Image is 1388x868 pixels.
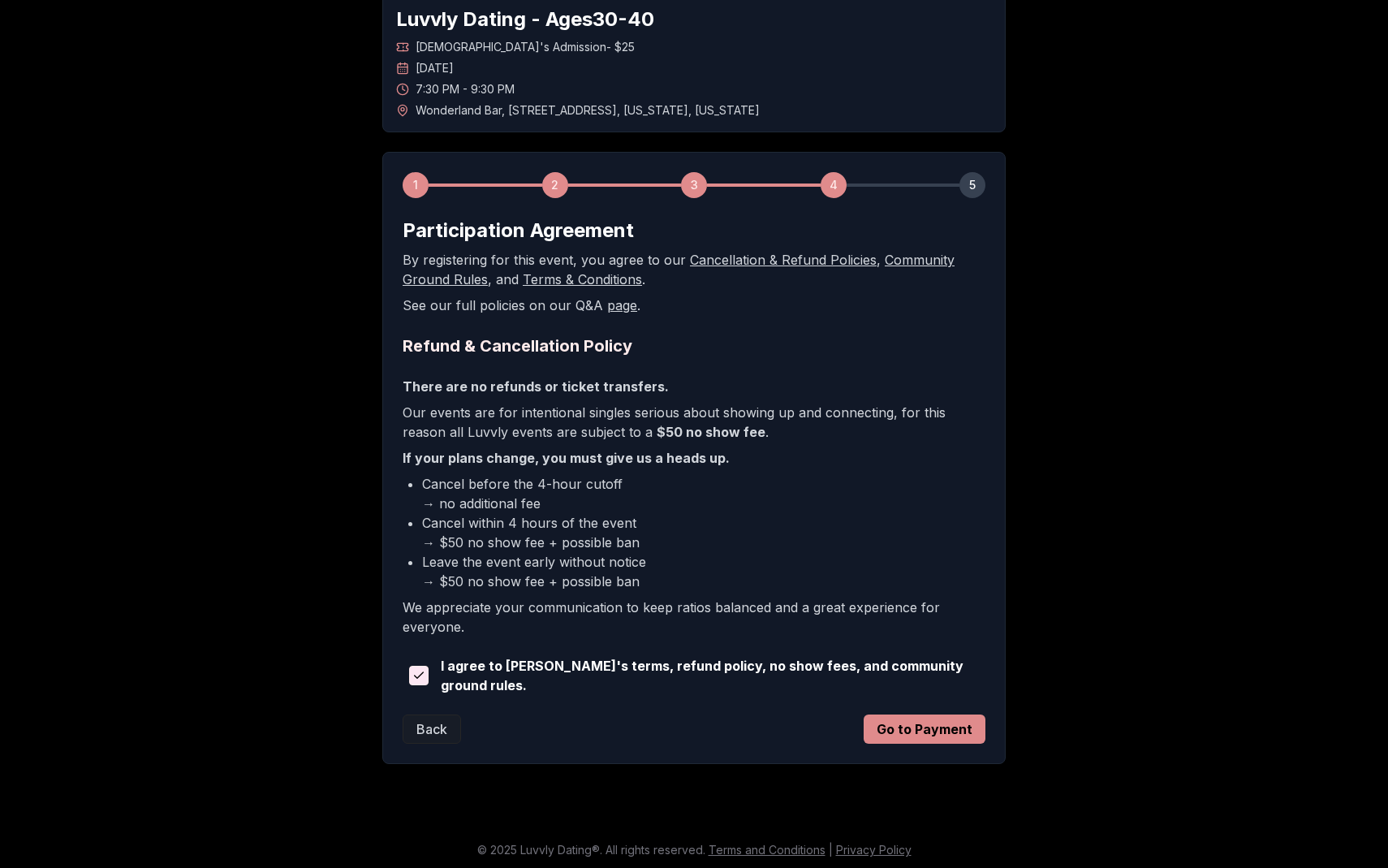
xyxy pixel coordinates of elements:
[403,377,985,396] p: There are no refunds or ticket transfers.
[422,474,985,513] li: Cancel before the 4-hour cutoff → no additional fee
[403,250,985,289] p: By registering for this event, you agree to our , , and .
[959,172,985,198] div: 5
[416,81,515,97] span: 7:30 PM - 9:30 PM
[607,297,637,313] a: page
[396,6,992,32] h1: Luvvly Dating - Ages 30 - 40
[836,843,912,857] a: Privacy Policy
[403,403,985,442] p: Our events are for intentional singles serious about showing up and connecting, for this reason a...
[864,715,985,744] button: Go to Payment
[416,39,635,55] span: [DEMOGRAPHIC_DATA]'s Admission - $25
[441,656,985,695] span: I agree to [PERSON_NAME]'s terms, refund policy, no show fees, and community ground rules.
[422,513,985,552] li: Cancel within 4 hours of the event → $50 no show fee + possible ban
[403,598,985,637] p: We appreciate your communication to keep ratios balanced and a great experience for everyone.
[416,60,454,76] span: [DATE]
[403,335,985,357] h2: Refund & Cancellation Policy
[403,172,429,198] div: 1
[542,172,568,198] div: 2
[422,552,985,591] li: Leave the event early without notice → $50 no show fee + possible ban
[416,102,760,119] span: Wonderland Bar , [STREET_ADDRESS] , [US_STATE] , [US_STATE]
[403,296,985,315] p: See our full policies on our Q&A .
[690,252,877,268] a: Cancellation & Refund Policies
[821,172,847,198] div: 4
[523,271,642,287] a: Terms & Conditions
[829,843,833,857] span: |
[657,424,765,440] b: $50 no show fee
[681,172,707,198] div: 3
[709,843,825,857] a: Terms and Conditions
[403,715,461,744] button: Back
[403,218,985,244] h2: Participation Agreement
[403,448,985,468] p: If your plans change, you must give us a heads up.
